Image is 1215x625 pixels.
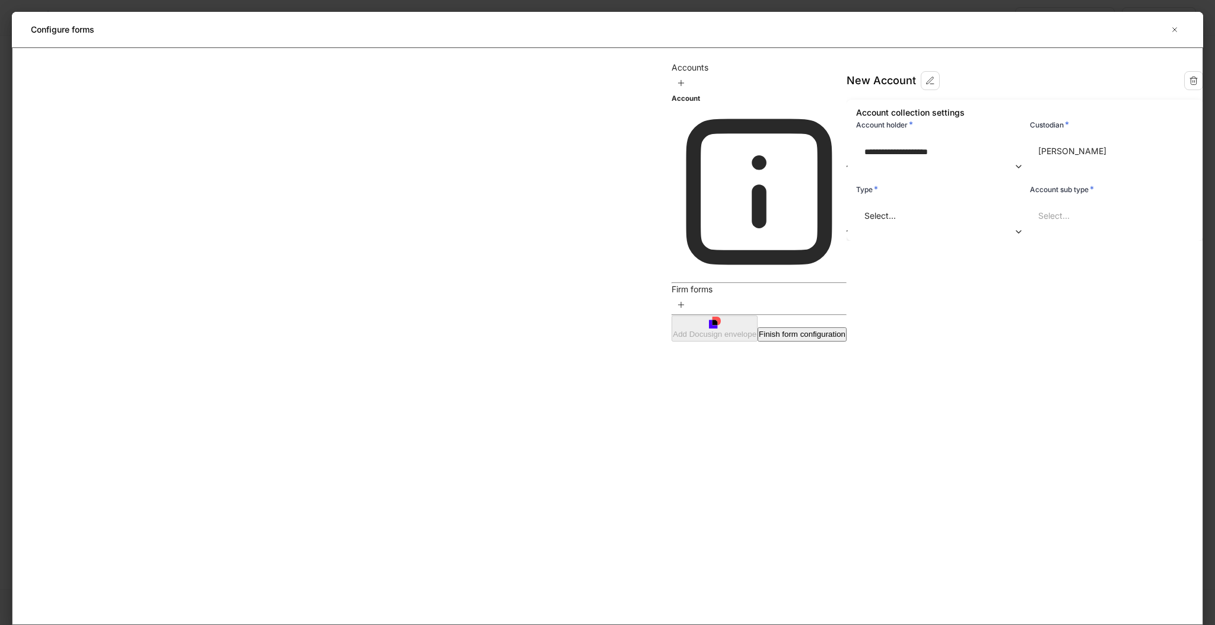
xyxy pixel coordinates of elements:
div: Firm forms [672,283,847,295]
a: Account [672,93,847,282]
h6: Custodian [1030,119,1069,130]
button: Finish form configuration [758,327,847,342]
h5: Account [672,93,847,104]
h6: Account holder [856,119,913,130]
div: Select... [856,200,1048,231]
div: New Account [847,74,916,88]
div: Add Docusign envelope [673,329,756,340]
div: Finish form configuration [759,329,845,340]
h5: Configure forms [31,24,94,36]
h6: Type [856,183,878,195]
h6: Account sub type [1030,183,1094,195]
div: Accounts [672,62,847,74]
button: Add Docusign envelope [672,315,758,342]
